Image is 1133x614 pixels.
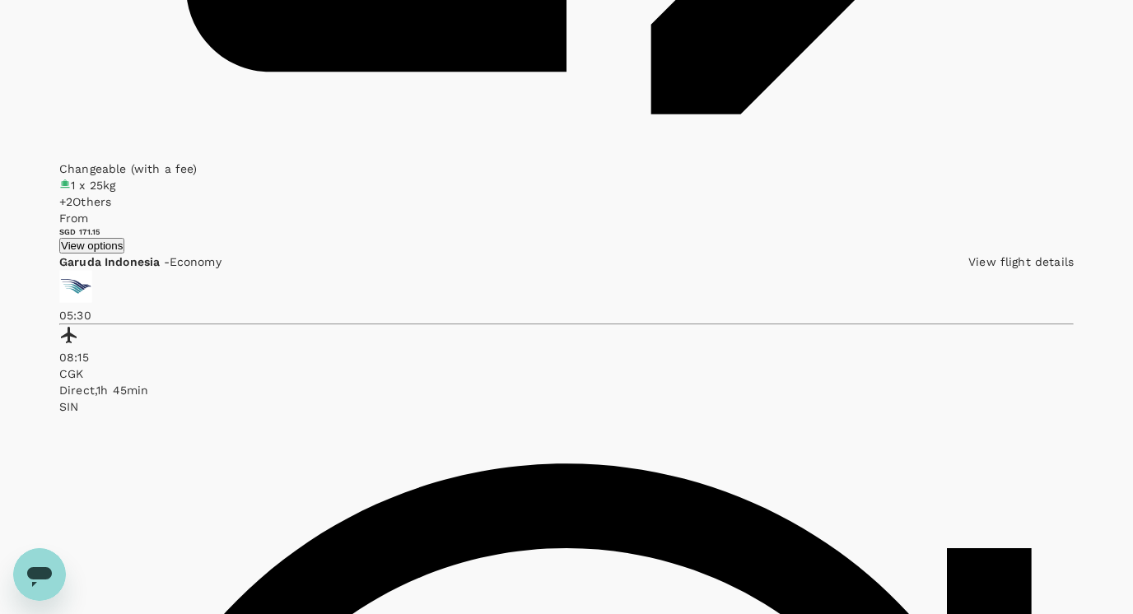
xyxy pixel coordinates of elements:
p: CGK [59,365,1074,382]
span: Others [72,195,111,208]
div: +2Others [59,193,1074,210]
p: 08:15 [59,349,1074,365]
span: Garuda Indonesia [59,255,164,268]
p: View flight details [968,254,1074,270]
h6: SGD 171.15 [59,226,1074,237]
span: From [59,212,89,225]
button: View options [59,238,124,254]
p: SIN [59,398,1074,415]
span: Economy [170,255,221,268]
span: 1 x 25kg [71,179,115,192]
div: Direct , 1h 45min [59,382,1074,398]
span: - [164,255,170,268]
p: 05:30 [59,307,1074,323]
img: GA [59,270,92,303]
div: 1 x 25kg [59,177,1074,193]
span: Changeable (with a fee) [59,162,197,175]
iframe: Button to launch messaging window [13,548,66,601]
span: + 2 [59,195,72,208]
